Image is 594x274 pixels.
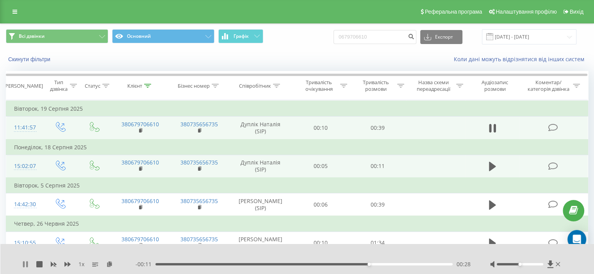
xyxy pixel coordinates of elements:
span: - 00:11 [136,260,155,268]
div: Аудіозапис розмови [472,79,518,92]
button: Основний [112,29,214,43]
span: 1 x [78,260,84,268]
span: 00:28 [457,260,471,268]
td: [PERSON_NAME] (SIP) [229,193,293,216]
span: Налаштування профілю [496,9,557,15]
div: 14:42:30 [14,197,35,212]
input: Пошук за номером [334,30,416,44]
button: Експорт [420,30,462,44]
div: Open Intercom Messenger [567,230,586,249]
a: 380679706610 [121,159,159,166]
div: Тривалість очікування [300,79,339,92]
div: Accessibility label [367,263,371,266]
a: 380679706610 [121,235,159,243]
div: Тип дзвінка [49,79,68,92]
td: 00:39 [349,117,406,140]
td: [PERSON_NAME] (SIP) [229,232,293,255]
td: Вівторок, 19 Серпня 2025 [6,101,588,117]
button: Графік [218,29,263,43]
td: Четвер, 26 Червня 2025 [6,216,588,232]
td: 00:11 [349,155,406,178]
div: 15:10:55 [14,235,35,251]
td: Дуплік Наталія (SIP) [229,155,293,178]
div: Коментар/категорія дзвінка [525,79,571,92]
td: 00:10 [293,117,349,140]
div: [PERSON_NAME] [4,83,43,89]
span: Реферальна програма [425,9,482,15]
div: Назва схеми переадресації [413,79,454,92]
button: Скинути фільтри [6,56,54,63]
a: 380735656735 [180,235,218,243]
div: Статус [85,83,100,89]
button: Всі дзвінки [6,29,108,43]
td: Понеділок, 18 Серпня 2025 [6,140,588,155]
div: 15:02:07 [14,159,35,174]
td: 01:34 [349,232,406,255]
td: 00:06 [293,193,349,216]
div: Бізнес номер [178,83,210,89]
td: 00:05 [293,155,349,178]
span: Вихід [570,9,583,15]
td: 00:39 [349,193,406,216]
td: Вівторок, 5 Серпня 2025 [6,178,588,193]
span: Всі дзвінки [19,33,45,39]
td: 00:10 [293,232,349,255]
a: 380735656735 [180,159,218,166]
div: 11:41:57 [14,120,35,135]
span: Графік [234,34,249,39]
div: Accessibility label [518,263,521,266]
a: 380679706610 [121,120,159,128]
a: 380679706610 [121,197,159,205]
a: Коли дані можуть відрізнятися вiд інших систем [454,55,588,63]
a: 380735656735 [180,197,218,205]
td: Дуплік Наталія (SIP) [229,117,293,140]
div: Співробітник [239,83,271,89]
div: Клієнт [127,83,142,89]
div: Тривалість розмови [356,79,395,92]
a: 380735656735 [180,120,218,128]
